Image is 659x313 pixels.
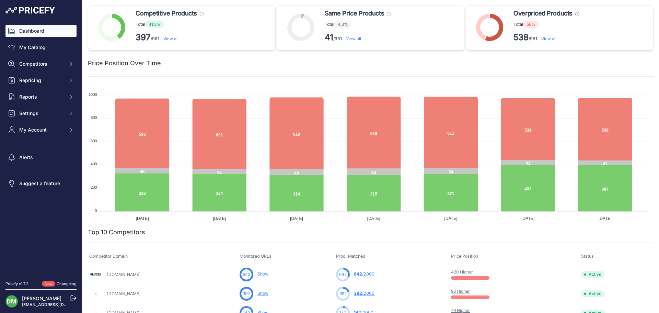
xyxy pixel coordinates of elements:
[354,291,374,296] a: 392/2000
[91,162,97,166] tspan: 400
[5,107,77,120] button: Settings
[88,58,161,68] h2: Price Position Over Time
[42,281,55,287] span: New
[325,9,384,18] span: Same Price Products
[581,254,594,259] span: Status
[5,281,28,287] div: Pricefy v1.7.2
[339,291,347,297] span: 392
[451,254,478,259] span: Price Position
[451,269,473,275] a: 420 Higher
[5,124,77,136] button: My Account
[91,185,97,189] tspan: 200
[354,291,362,296] span: 392
[19,126,64,133] span: My Account
[22,302,94,307] a: [EMAIL_ADDRESS][DOMAIN_NAME]
[213,216,226,221] tspan: [DATE]
[5,25,77,37] a: Dashboard
[325,21,391,28] p: Total
[5,177,77,190] a: Suggest a feature
[19,110,64,117] span: Settings
[5,7,55,14] img: Pricefy Logo
[88,227,145,237] h2: Top 10 Competitors
[5,41,77,54] a: My Catalog
[513,32,529,42] strong: 538
[22,295,61,301] a: [PERSON_NAME]
[523,21,539,28] span: 56%
[354,271,374,277] a: 642/2000
[136,32,151,42] strong: 397
[513,9,572,18] span: Overpriced Products
[5,25,77,273] nav: Sidebar
[513,32,579,43] p: /961
[541,36,556,41] a: View all
[107,272,140,277] a: [DOMAIN_NAME]
[91,115,97,120] tspan: 800
[290,216,303,221] tspan: [DATE]
[451,308,470,313] a: 79 Higher
[513,21,579,28] p: Total
[5,151,77,164] a: Alerts
[243,271,250,278] span: 642
[336,254,366,259] span: Prod. Matched
[451,289,470,294] a: 96 Higher
[257,291,268,296] a: Show
[163,36,178,41] a: View all
[581,290,605,297] span: Active
[136,216,149,221] tspan: [DATE]
[107,291,140,296] a: [DOMAIN_NAME]
[57,281,77,286] a: Changelog
[5,91,77,103] button: Reports
[521,216,534,221] tspan: [DATE]
[367,216,380,221] tspan: [DATE]
[19,60,64,67] span: Competitors
[243,291,250,297] span: 392
[444,216,458,221] tspan: [DATE]
[257,271,268,277] a: Show
[89,92,97,97] tspan: 1000
[5,74,77,87] button: Repricing
[19,77,64,84] span: Repricing
[95,209,97,213] tspan: 0
[145,21,164,28] span: 41.3%
[599,216,612,221] tspan: [DATE]
[339,271,347,278] span: 642
[325,32,333,42] strong: 41
[325,32,391,43] p: /961
[91,139,97,143] tspan: 600
[136,32,204,43] p: /961
[346,36,361,41] a: View all
[334,21,351,28] span: 4.3%
[581,271,605,278] span: Active
[19,93,64,100] span: Reports
[5,58,77,70] button: Competitors
[136,21,204,28] p: Total
[354,271,362,277] span: 642
[89,254,128,259] span: Competitor Domain
[240,254,271,259] span: Monitored URLs
[136,9,197,18] span: Competitive Products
